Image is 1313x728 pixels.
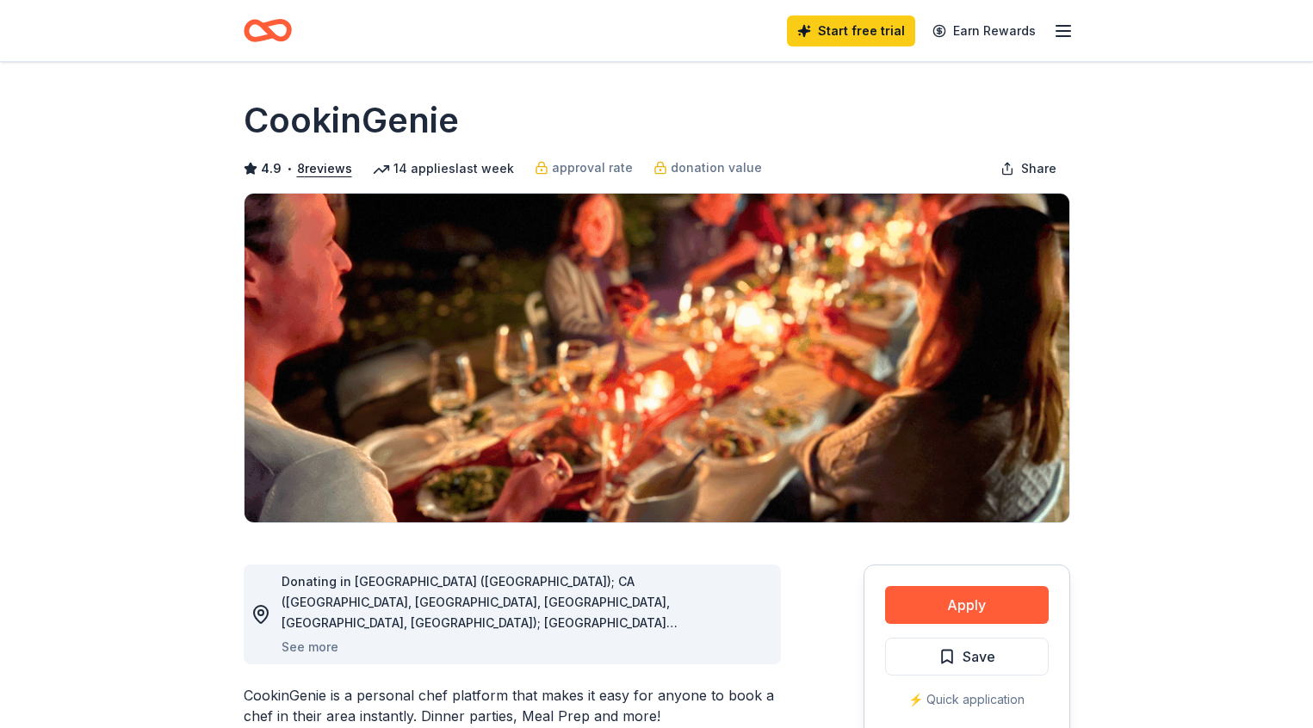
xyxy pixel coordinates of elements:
[535,157,633,178] a: approval rate
[885,586,1049,624] button: Apply
[885,689,1049,710] div: ⚡️ Quick application
[244,685,781,726] div: CookinGenie is a personal chef platform that makes it easy for anyone to book a chef in their are...
[987,151,1070,186] button: Share
[787,15,915,46] a: Start free trial
[297,158,352,179] button: 8reviews
[373,158,514,179] div: 14 applies last week
[671,157,762,178] span: donation value
[282,637,338,657] button: See more
[922,15,1046,46] a: Earn Rewards
[653,157,762,178] a: donation value
[552,157,633,178] span: approval rate
[245,194,1069,522] img: Image for CookinGenie
[885,638,1049,676] button: Save
[261,158,282,179] span: 4.9
[244,10,292,51] a: Home
[963,645,995,668] span: Save
[1021,158,1056,179] span: Share
[286,162,292,176] span: •
[244,96,459,145] h1: CookinGenie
